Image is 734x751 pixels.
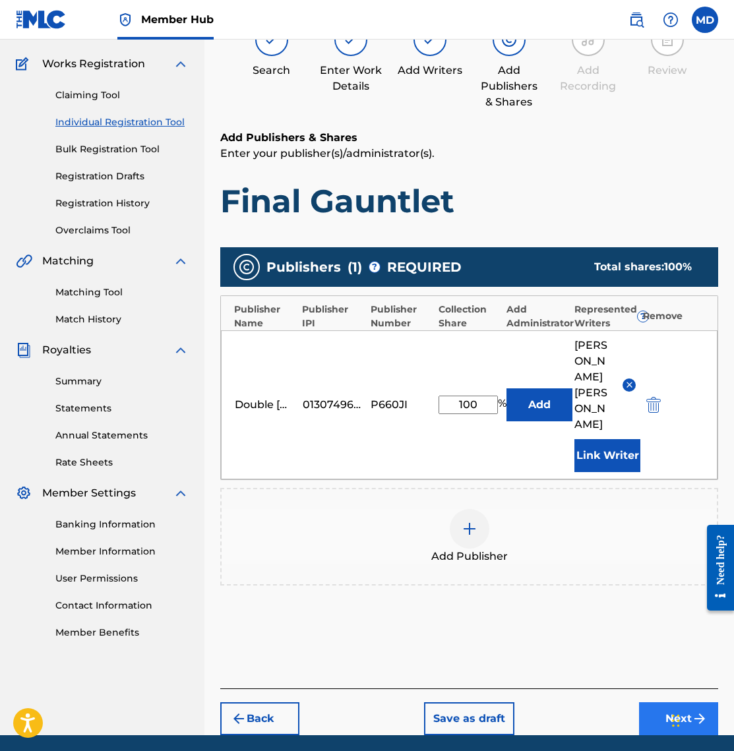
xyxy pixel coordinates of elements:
[266,257,341,277] span: Publishers
[55,402,189,415] a: Statements
[55,285,189,299] a: Matching Tool
[501,32,517,47] img: step indicator icon for Add Publishers & Shares
[42,485,136,501] span: Member Settings
[55,429,189,442] a: Annual Statements
[664,260,692,273] span: 100 %
[623,7,650,33] a: Public Search
[55,224,189,237] a: Overclaims Tool
[55,456,189,469] a: Rate Sheets
[574,439,640,472] button: Link Writer
[638,311,648,322] span: ?
[692,7,718,33] div: User Menu
[668,688,734,751] iframe: Chat Widget
[574,303,636,330] div: Represented Writers
[16,56,33,72] img: Works Registration
[173,253,189,269] img: expand
[220,146,718,162] p: Enter your publisher(s)/administrator(s).
[16,253,32,269] img: Matching
[506,388,572,421] button: Add
[672,701,680,740] div: Drag
[55,88,189,102] a: Claiming Tool
[42,56,145,72] span: Works Registration
[397,63,463,78] div: Add Writers
[594,259,692,275] div: Total shares:
[506,303,568,330] div: Add Administrator
[220,702,299,735] button: Back
[55,169,189,183] a: Registration Drafts
[574,338,613,433] span: [PERSON_NAME] [PERSON_NAME]
[302,303,363,330] div: Publisher IPI
[55,115,189,129] a: Individual Registration Tool
[234,303,295,330] div: Publisher Name
[55,572,189,586] a: User Permissions
[643,309,704,323] div: Remove
[625,380,634,390] img: remove-from-list-button
[55,626,189,640] a: Member Benefits
[117,12,133,28] img: Top Rightsholder
[173,56,189,72] img: expand
[431,549,508,564] span: Add Publisher
[422,32,438,47] img: step indicator icon for Add Writers
[16,485,32,501] img: Member Settings
[55,545,189,558] a: Member Information
[462,521,477,537] img: add
[498,396,510,414] span: %
[55,599,189,613] a: Contact Information
[439,303,500,330] div: Collection Share
[580,32,596,47] img: step indicator icon for Add Recording
[697,514,734,622] iframe: Resource Center
[387,257,462,277] span: REQUIRED
[658,7,684,33] div: Help
[173,342,189,358] img: expand
[343,32,359,47] img: step indicator icon for Enter Work Details
[173,485,189,501] img: expand
[659,32,675,47] img: step indicator icon for Review
[55,196,189,210] a: Registration History
[476,63,542,110] div: Add Publishers & Shares
[16,342,32,358] img: Royalties
[239,63,305,78] div: Search
[264,32,280,47] img: step indicator icon for Search
[639,702,718,735] button: Next
[55,375,189,388] a: Summary
[239,259,255,275] img: publishers
[318,63,384,94] div: Enter Work Details
[42,342,91,358] span: Royalties
[646,397,661,413] img: 12a2ab48e56ec057fbd8.svg
[424,702,514,735] button: Save as draft
[141,12,214,27] span: Member Hub
[55,142,189,156] a: Bulk Registration Tool
[16,10,67,29] img: MLC Logo
[55,518,189,531] a: Banking Information
[369,262,380,272] span: ?
[555,63,621,94] div: Add Recording
[628,12,644,28] img: search
[371,303,432,330] div: Publisher Number
[663,12,679,28] img: help
[348,257,362,277] span: ( 1 )
[220,181,718,221] h1: Final Gauntlet
[231,711,247,727] img: 7ee5dd4eb1f8a8e3ef2f.svg
[634,63,700,78] div: Review
[220,130,718,146] h6: Add Publishers & Shares
[55,313,189,326] a: Match History
[42,253,94,269] span: Matching
[16,24,84,40] a: CatalogCatalog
